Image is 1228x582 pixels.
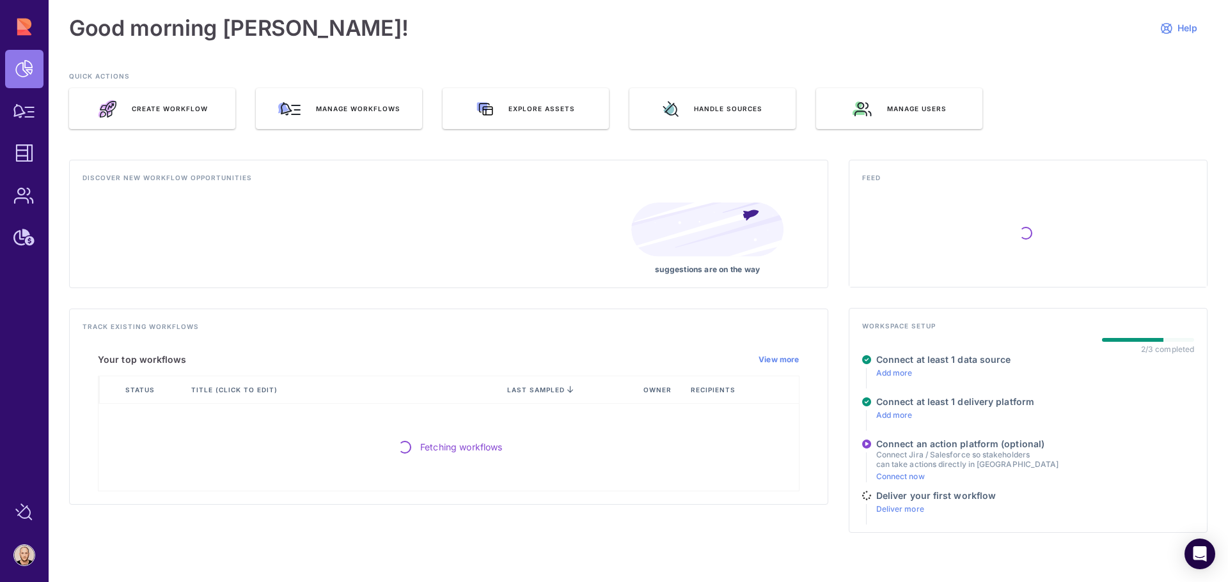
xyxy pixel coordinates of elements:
[694,104,762,113] span: Handle sources
[508,104,575,113] span: Explore assets
[876,450,1059,469] p: Connect Jira / Salesforce so stakeholders can take actions directly in [GEOGRAPHIC_DATA]
[876,368,913,378] a: Add more
[1185,539,1215,569] div: Open Intercom Messenger
[125,385,157,394] span: Status
[862,173,1194,190] h4: Feed
[69,72,1208,88] h3: QUICK ACTIONS
[14,545,35,565] img: account-photo
[759,355,799,365] a: View more
[887,104,947,113] span: Manage users
[191,385,280,394] span: Title (click to edit)
[876,396,1034,408] h4: Connect at least 1 delivery platform
[876,438,1059,450] h4: Connect an action platform (optional)
[643,385,674,394] span: Owner
[876,410,913,420] a: Add more
[1141,344,1194,354] div: 2/3 completed
[420,440,503,454] span: Fetching workflows
[876,471,925,481] a: Connect now
[691,385,738,394] span: Recipients
[97,100,116,118] img: rocket_launch.e46a70e1.svg
[507,386,565,394] span: last sampled
[316,104,400,113] span: Manage workflows
[83,322,815,339] h4: Track existing workflows
[862,321,1194,338] h4: Workspace setup
[876,354,1011,365] h4: Connect at least 1 data source
[83,173,815,190] h4: Discover new workflow opportunities
[876,504,924,514] a: Deliver more
[876,490,996,502] h4: Deliver your first workflow
[69,15,409,41] h1: Good morning [PERSON_NAME]!
[132,104,208,113] span: Create Workflow
[631,264,784,275] p: suggestions are on the way
[98,354,187,365] h5: Your top workflows
[1177,22,1197,34] span: Help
